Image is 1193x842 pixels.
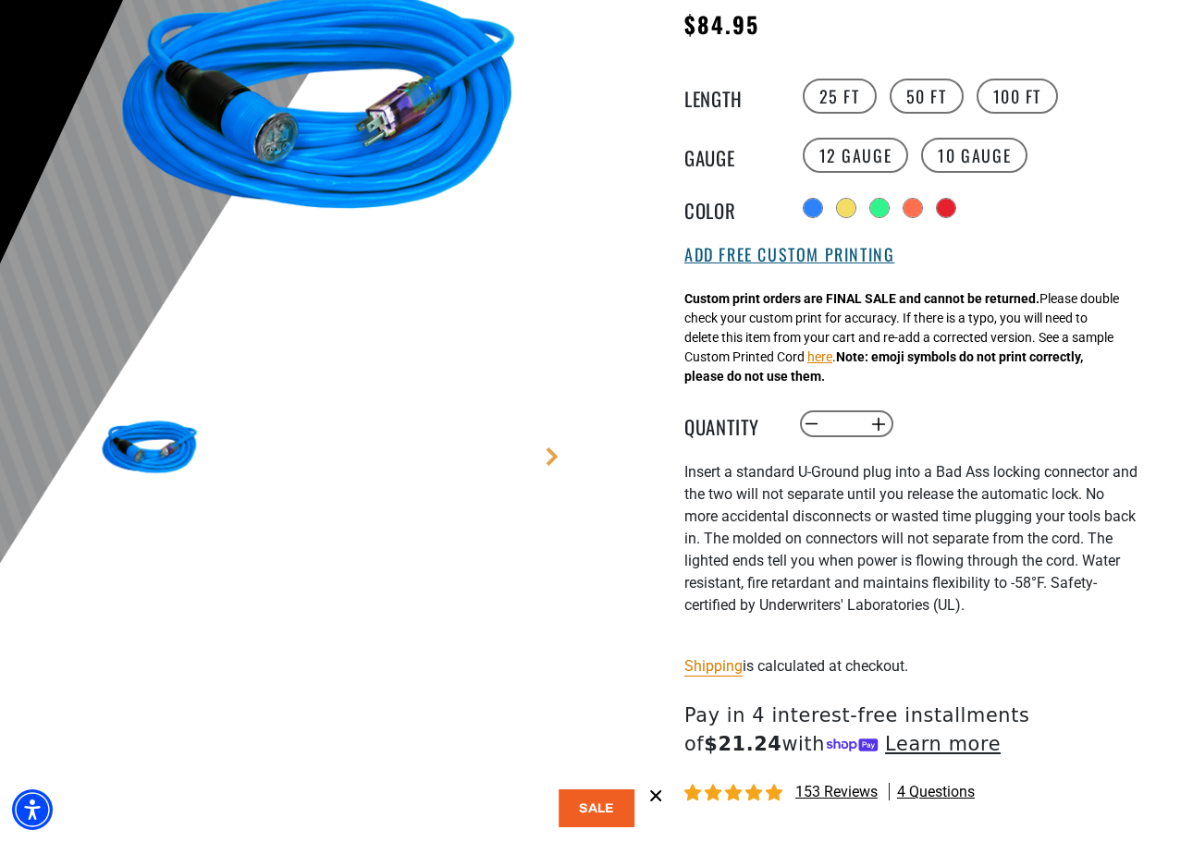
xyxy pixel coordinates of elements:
label: 50 FT [890,79,964,114]
span: 4 questions [897,782,975,802]
label: Quantity [684,412,777,436]
a: Shipping [684,657,743,675]
label: 25 FT [803,79,877,114]
a: Next [543,447,561,466]
label: 100 FT [977,79,1059,114]
legend: Color [684,196,777,220]
span: $84.95 [684,7,759,41]
span: 4.87 stars [684,785,786,802]
div: I [684,461,1138,639]
div: Accessibility Menu [12,789,53,830]
label: 12 Gauge [803,138,909,173]
strong: Note: emoji symbols do not print correctly, please do not use them. [684,349,1083,384]
div: Please double check your custom print for accuracy. If there is a typo, you will need to delete t... [684,289,1119,386]
strong: Custom print orders are FINAL SALE and cannot be returned. [684,291,1039,306]
button: Add Free Custom Printing [684,245,894,265]
div: is calculated at checkout. [684,653,1138,678]
legend: Gauge [684,143,777,167]
button: here [807,348,832,367]
legend: Length [684,84,777,108]
span: 153 reviews [795,783,878,800]
label: 10 Gauge [921,138,1027,173]
span: nsert a standard U-Ground plug into a Bad Ass locking connector and the two will not separate unt... [684,463,1138,614]
img: blue [96,396,203,503]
